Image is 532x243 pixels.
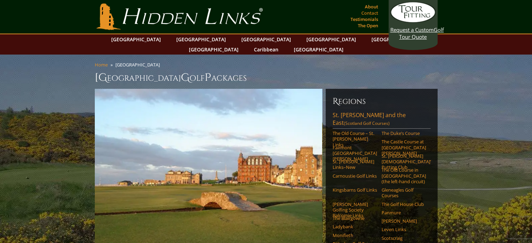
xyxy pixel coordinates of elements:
a: The Castle Course at [GEOGRAPHIC_DATA][PERSON_NAME] [382,139,426,156]
a: [PERSON_NAME] [382,218,426,224]
a: Kingsbarns Golf Links [333,187,377,193]
a: About [363,2,380,12]
a: The Golf House Club [382,201,426,207]
a: The Duke’s Course [382,130,426,136]
a: Gleneagles Golf Courses [382,187,426,199]
a: Contact [360,8,380,18]
a: [PERSON_NAME] Golfing Society Balcomie Links [333,201,377,219]
a: The Blairgowrie [333,215,377,221]
a: Testimonials [349,14,380,24]
span: G [181,71,190,85]
a: Fairmont [GEOGRAPHIC_DATA][PERSON_NAME] [333,145,377,162]
span: (Scotland Golf Courses) [344,120,390,126]
span: P [205,71,211,85]
a: [GEOGRAPHIC_DATA] [173,34,229,44]
a: Monifieth [333,233,377,238]
a: Caribbean [250,44,282,55]
a: Ladybank [333,224,377,229]
a: [GEOGRAPHIC_DATA] [108,34,164,44]
a: [GEOGRAPHIC_DATA] [185,44,242,55]
a: St. [PERSON_NAME] and the East(Scotland Golf Courses) [333,111,431,129]
a: The Old Course in [GEOGRAPHIC_DATA] (the left-hand circuit) [382,167,426,184]
a: Panmure [382,210,426,215]
a: The Old Course – St. [PERSON_NAME] Links [333,130,377,148]
a: [GEOGRAPHIC_DATA] [238,34,295,44]
a: Home [95,62,108,68]
a: Carnoustie Golf Links [333,173,377,179]
li: [GEOGRAPHIC_DATA] [115,62,163,68]
h6: Regions [333,96,431,107]
a: St. [PERSON_NAME] [DEMOGRAPHIC_DATA]’ Putting Club [382,153,426,170]
a: [GEOGRAPHIC_DATA] [303,34,360,44]
h1: [GEOGRAPHIC_DATA] olf ackages [95,71,438,85]
a: [GEOGRAPHIC_DATA] [368,34,425,44]
a: St. [PERSON_NAME] Links–New [333,159,377,170]
a: Leven Links [382,227,426,232]
a: Request a CustomGolf Tour Quote [390,2,436,40]
a: Scotscraig [382,235,426,241]
a: [GEOGRAPHIC_DATA] [290,44,347,55]
a: The Open [356,21,380,30]
span: Request a Custom [390,26,434,33]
